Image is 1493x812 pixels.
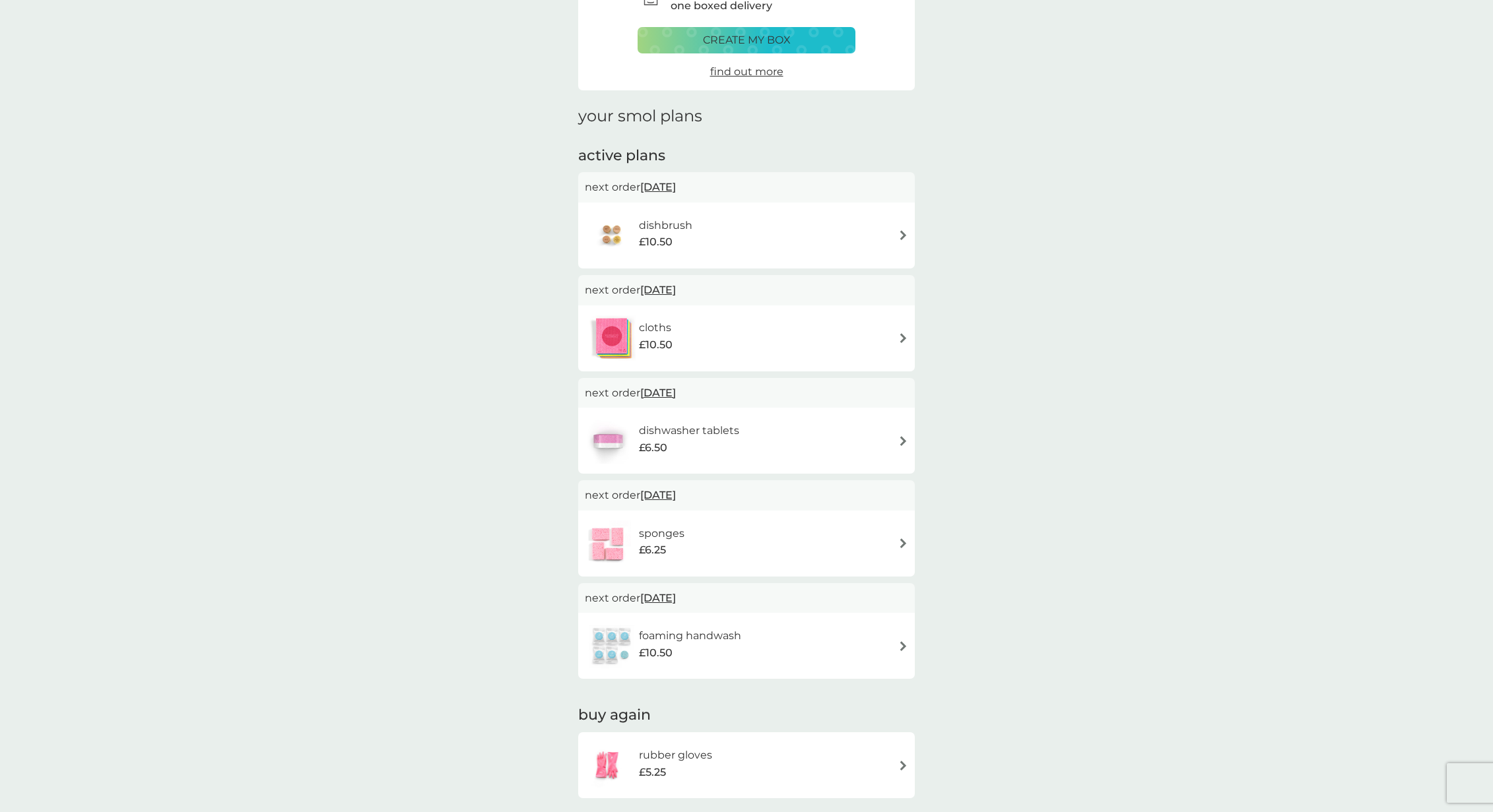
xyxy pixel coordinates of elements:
[639,319,673,336] h6: cloths
[639,627,741,644] h6: foaming handwash
[640,174,676,200] span: [DATE]
[639,234,673,251] span: £10.50
[585,315,639,361] img: cloths
[640,585,676,611] span: [DATE]
[639,542,666,559] span: £6.25
[710,65,783,78] span: find out more
[585,487,908,504] p: next order
[638,27,855,53] button: create my box
[639,644,673,662] span: £10.50
[898,641,908,651] img: arrow right
[898,761,908,770] img: arrow right
[578,146,915,166] h2: active plans
[898,538,908,548] img: arrow right
[639,439,667,456] span: £6.50
[578,107,915,126] h1: your smol plans
[639,525,684,542] h6: sponges
[640,277,676,303] span: [DATE]
[640,482,676,508] span: [DATE]
[585,520,631,567] img: sponges
[639,217,692,234] h6: dishbrush
[585,590,908,607] p: next order
[639,747,712,764] h6: rubber gloves
[585,179,908,196] p: next order
[640,380,676,406] span: [DATE]
[639,422,739,439] h6: dishwasher tablets
[639,764,666,781] span: £5.25
[639,336,673,354] span: £10.50
[898,436,908,446] img: arrow right
[585,282,908,299] p: next order
[585,212,639,259] img: dishbrush
[585,418,631,464] img: dishwasher tablets
[578,705,915,726] h2: buy again
[898,230,908,240] img: arrow right
[585,385,908,402] p: next order
[585,623,639,669] img: foaming handwash
[703,32,791,49] p: create my box
[585,742,631,788] img: rubber gloves
[710,63,783,80] a: find out more
[898,333,908,343] img: arrow right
